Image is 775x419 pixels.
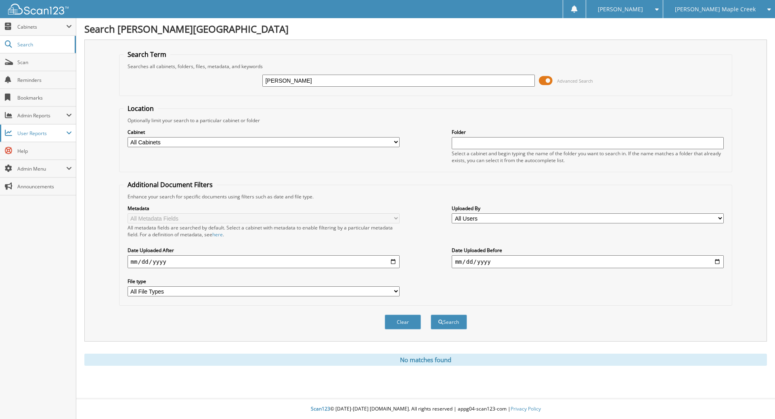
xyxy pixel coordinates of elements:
iframe: Chat Widget [735,380,775,419]
span: [PERSON_NAME] [598,7,643,12]
span: Bookmarks [17,94,72,101]
h1: Search [PERSON_NAME][GEOGRAPHIC_DATA] [84,22,767,35]
label: Date Uploaded After [128,247,400,254]
span: User Reports [17,130,66,137]
label: Folder [452,129,724,135]
a: Privacy Policy [511,405,541,412]
span: Admin Reports [17,112,66,119]
img: scan123-logo-white.svg [8,4,69,15]
span: Reminders [17,77,72,83]
div: No matches found [84,354,767,366]
legend: Additional Document Filters [124,180,217,189]
button: Search [431,315,467,329]
span: [PERSON_NAME] Maple Creek [675,7,756,12]
span: Scan123 [311,405,330,412]
span: Announcements [17,183,72,190]
span: Admin Menu [17,165,66,172]
input: start [128,255,400,268]
div: Enhance your search for specific documents using filters such as date and file type. [124,193,728,200]
label: Date Uploaded Before [452,247,724,254]
label: Metadata [128,205,400,212]
label: File type [128,278,400,285]
div: All metadata fields are searched by default. Select a cabinet with metadata to enable filtering b... [128,224,400,238]
div: © [DATE]-[DATE] [DOMAIN_NAME]. All rights reserved | appg04-scan123-com | [76,399,775,419]
div: Optionally limit your search to a particular cabinet or folder [124,117,728,124]
div: Searches all cabinets, folders, files, metadata, and keywords [124,63,728,70]
span: Cabinets [17,23,66,30]
span: Advanced Search [557,78,593,84]
label: Uploaded By [452,205,724,212]
input: end [452,255,724,268]
legend: Location [124,104,158,113]
label: Cabinet [128,129,400,135]
span: Search [17,41,71,48]
legend: Search Term [124,50,170,59]
button: Clear [385,315,421,329]
span: Scan [17,59,72,66]
div: Select a cabinet and begin typing the name of the folder you want to search in. If the name match... [452,150,724,164]
a: here [212,231,223,238]
span: Help [17,148,72,154]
